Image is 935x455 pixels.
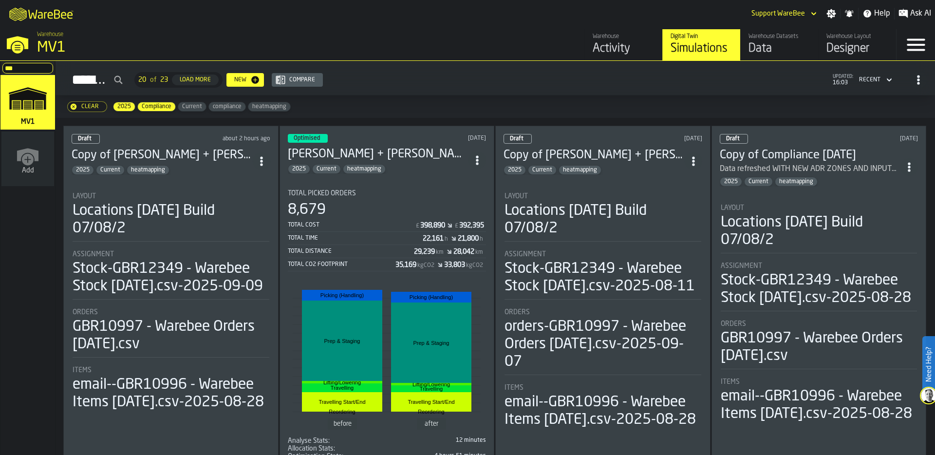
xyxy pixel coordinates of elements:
[721,320,917,369] div: stat-Orders
[285,76,319,83] div: Compare
[73,366,269,411] div: stat-Items
[294,135,320,141] span: Optimised
[288,437,330,445] span: Analyse Stats:
[444,261,465,269] div: Stat Value
[505,260,701,295] div: Stock-GBR12349 - Warebee Stock [DATE].csv-2025-08-11
[395,261,416,269] div: Stat Value
[343,166,385,172] span: heatmapping
[73,250,269,258] div: Title
[445,236,448,243] span: h
[72,167,93,173] span: 2025
[209,103,245,110] span: compliance
[288,190,486,197] div: Title
[73,192,96,200] span: Layout
[505,308,701,375] div: stat-Orders
[505,384,701,392] div: Title
[289,281,486,435] div: stat-
[160,76,168,84] span: 23
[78,136,92,142] span: Draft
[230,76,250,83] div: New
[37,39,300,57] div: MV1
[721,272,917,307] div: Stock-GBR12349 - Warebee Stock [DATE].csv-2025-08-28
[73,192,269,200] div: Title
[436,249,444,256] span: km
[453,248,474,256] div: Stat Value
[72,148,253,163] h3: Copy of [PERSON_NAME] + [PERSON_NAME] [DATE]
[671,41,732,57] div: Simulations
[505,250,546,258] span: Assignment
[720,178,742,185] span: 2025
[73,308,269,316] div: Title
[528,167,556,173] span: Current
[73,260,269,295] div: Stock-GBR12349 - Warebee Stock [DATE].csv-2025-09-09
[505,192,528,200] span: Layout
[721,320,917,328] div: Title
[505,384,524,392] span: Items
[505,192,701,200] div: Title
[96,167,124,173] span: Current
[504,134,532,144] div: status-0 2
[510,136,524,142] span: Draft
[423,235,444,243] div: Stat Value
[505,308,701,316] div: Title
[751,10,805,18] div: DropdownMenuValue-Support WareBee
[833,74,853,79] span: updated:
[855,74,894,86] div: DropdownMenuValue-4
[1,132,54,188] a: link-to-/wh/new
[720,148,901,163] div: Copy of Compliance 28.08.2025
[745,178,772,185] span: Current
[288,147,469,162] h3: [PERSON_NAME] + [PERSON_NAME] [DATE]
[834,135,918,142] div: Updated: 08/09/2025, 14:42:46 Created: 08/09/2025, 14:34:22
[113,103,135,110] span: 2025
[721,262,917,270] div: Title
[77,103,103,110] div: Clear
[593,33,654,40] div: Warehouse
[186,135,270,142] div: Updated: 12/09/2025, 13:50:56 Created: 12/09/2025, 13:46:50
[288,190,486,271] div: stat-Total Picked Orders
[721,214,917,249] div: Locations [DATE] Build 07/08/2
[420,222,445,229] div: Stat Value
[288,222,415,228] div: Total Cost
[138,76,146,84] span: 20
[288,437,385,445] div: Title
[288,437,486,445] div: stat-Analyse Stats:
[288,445,335,453] span: Allocation Stats:
[923,337,934,392] label: Need Help?
[720,163,901,175] div: Data refreshed WITH NEW ADR ZONES AND INPUTS [DATE]
[505,250,701,258] div: Title
[721,388,917,423] div: email--GBR10996 - Warebee Items [DATE].csv-2025-08-28
[480,236,483,243] span: h
[288,201,326,219] div: 8,679
[73,202,269,237] div: Locations [DATE] Build 07/08/2
[288,190,356,197] span: Total Picked Orders
[226,73,264,87] button: button-New
[417,262,434,269] span: kgCO2
[73,308,98,316] span: Orders
[720,163,901,175] div: Data refreshed WITH NEW ADR ZONES AND INPUTS 28.08.2025
[73,376,269,411] div: email--GBR10996 - Warebee Items [DATE].csv-2025-08-28
[584,29,662,60] a: link-to-/wh/i/3ccf57d1-1e0c-4a81-a3bb-c2011c5f0d50/feed/
[288,166,310,172] span: 2025
[505,384,701,429] div: stat-Items
[897,29,935,60] label: button-toggle-Menu
[73,366,269,374] div: Title
[73,318,269,353] div: GBR10997 - Warebee Orders [DATE].csv
[288,261,396,268] div: Total CO2 Footprint
[910,8,931,19] span: Ask AI
[178,103,206,110] span: Current
[859,76,880,83] div: DropdownMenuValue-4
[475,249,483,256] span: km
[288,147,469,162] div: Gavin + Aaron 09/09/25
[150,76,156,84] span: of
[895,8,935,19] label: button-toggle-Ask AI
[313,166,340,172] span: Current
[67,101,107,112] button: button-Clear
[505,394,701,429] div: email--GBR10996 - Warebee Items [DATE].csv-2025-08-28
[874,8,890,19] span: Help
[466,262,483,269] span: kgCO2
